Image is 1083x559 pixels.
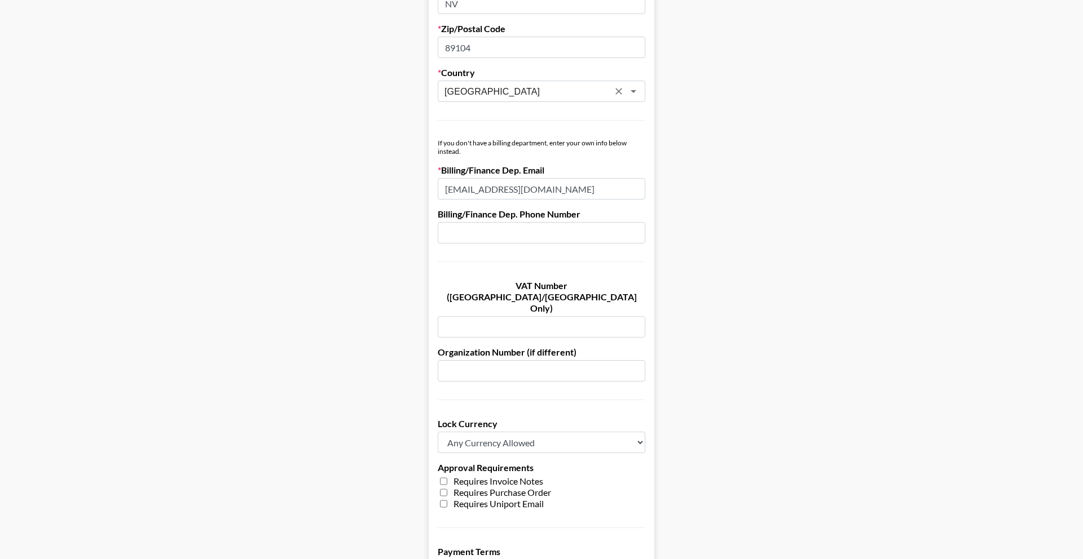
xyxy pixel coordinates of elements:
span: Requires Purchase Order [454,487,551,498]
label: Approval Requirements [438,462,645,473]
label: Zip/Postal Code [438,23,645,34]
label: VAT Number ([GEOGRAPHIC_DATA]/[GEOGRAPHIC_DATA] Only) [438,280,645,314]
button: Open [626,83,641,99]
div: If you don't have a billing department, enter your own info below instead. [438,139,645,156]
label: Lock Currency [438,418,645,429]
button: Clear [611,83,627,99]
span: Requires Uniport Email [454,498,544,509]
label: Country [438,67,645,78]
label: Organization Number (if different) [438,347,645,358]
label: Payment Terms [438,546,645,557]
span: Requires Invoice Notes [454,476,543,487]
label: Billing/Finance Dep. Email [438,165,645,176]
label: Billing/Finance Dep. Phone Number [438,208,645,220]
